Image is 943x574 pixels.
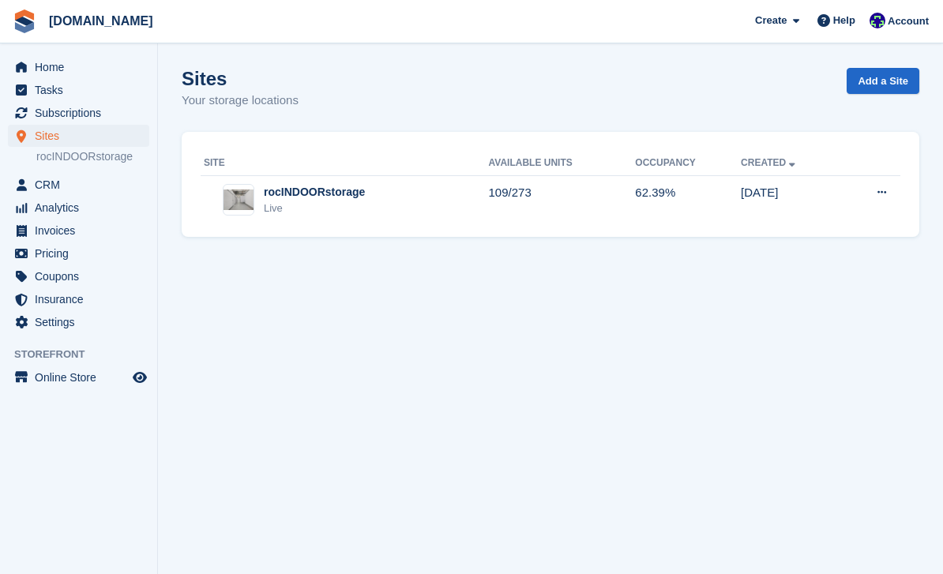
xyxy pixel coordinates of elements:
[8,265,149,287] a: menu
[847,68,919,94] a: Add a Site
[35,265,130,287] span: Coupons
[489,151,636,176] th: Available Units
[35,311,130,333] span: Settings
[35,174,130,196] span: CRM
[182,92,299,110] p: Your storage locations
[755,13,787,28] span: Create
[8,366,149,388] a: menu
[264,184,365,201] div: rocINDOORstorage
[8,79,149,101] a: menu
[741,175,842,224] td: [DATE]
[8,288,149,310] a: menu
[35,366,130,388] span: Online Store
[8,242,149,264] a: menu
[8,219,149,242] a: menu
[870,13,885,28] img: Mike Gruttadaro
[8,125,149,147] a: menu
[635,151,741,176] th: Occupancy
[741,157,798,168] a: Created
[13,9,36,33] img: stora-icon-8386f47178a22dfd0bd8f6a31ec36ba5ce8667c1dd55bd0f319d3a0aa187defe.svg
[35,219,130,242] span: Invoices
[224,189,254,210] img: Image of rocINDOORstorage site
[833,13,855,28] span: Help
[201,151,489,176] th: Site
[35,197,130,219] span: Analytics
[8,311,149,333] a: menu
[8,102,149,124] a: menu
[35,242,130,264] span: Pricing
[489,175,636,224] td: 109/273
[14,347,157,362] span: Storefront
[8,56,149,78] a: menu
[35,102,130,124] span: Subscriptions
[264,201,365,216] div: Live
[35,79,130,101] span: Tasks
[36,149,149,164] a: rocINDOORstorage
[8,197,149,219] a: menu
[182,68,299,89] h1: Sites
[130,368,149,387] a: Preview store
[35,288,130,310] span: Insurance
[635,175,741,224] td: 62.39%
[8,174,149,196] a: menu
[43,8,160,34] a: [DOMAIN_NAME]
[888,13,929,29] span: Account
[35,125,130,147] span: Sites
[35,56,130,78] span: Home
